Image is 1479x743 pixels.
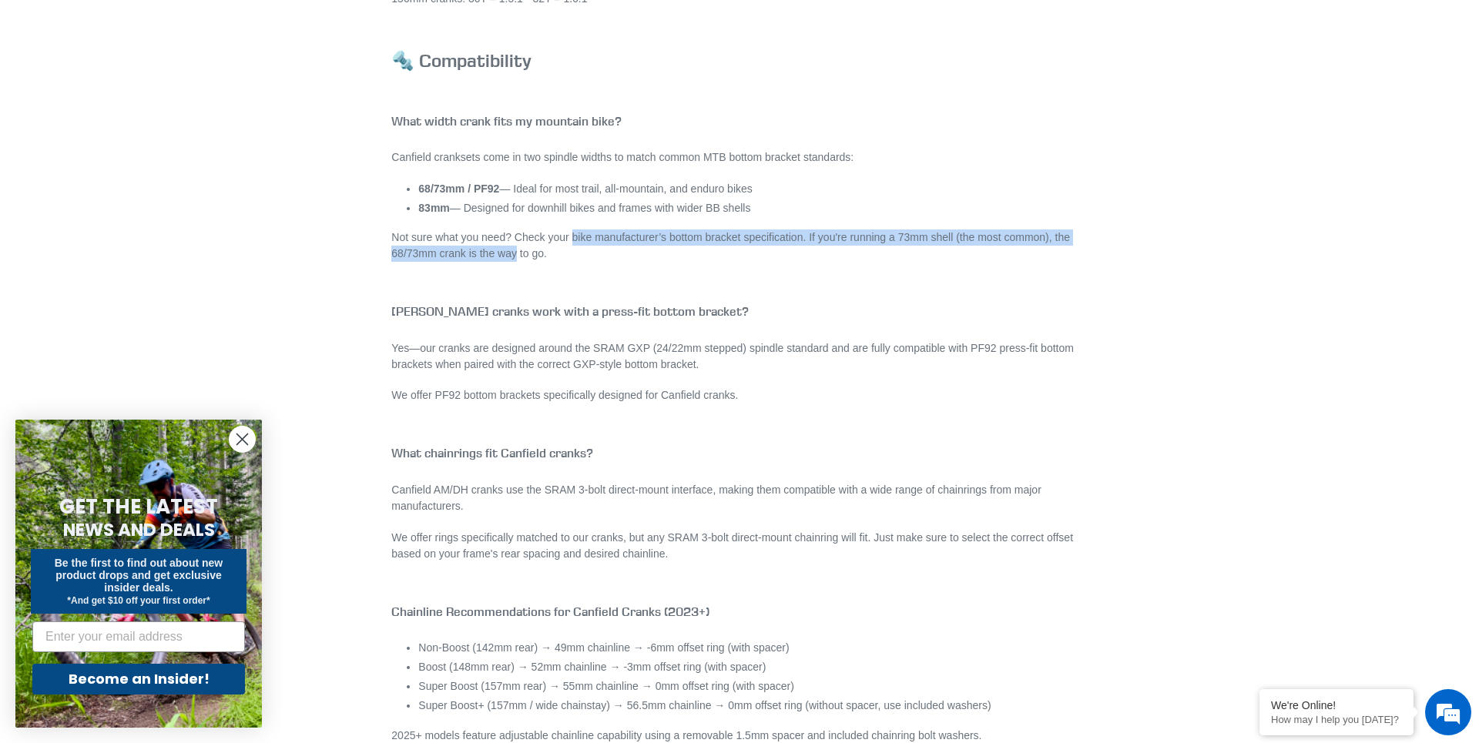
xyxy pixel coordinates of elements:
li: Non-Boost (142mm rear) → 49mm chainline → -6mm offset ring (with spacer) [418,640,1087,656]
p: We offer PF92 bottom brackets specifically designed for Canfield cranks. [391,387,1087,403]
p: Canfield AM/DH cranks use the SRAM 3-bolt direct-mount interface, making them compatible with a w... [391,482,1087,514]
span: We're online! [89,194,213,350]
div: Chat with us now [103,86,282,106]
h3: 🔩 Compatibility [391,49,1087,72]
li: Super Boost (157mm rear) → 55mm chainline → 0mm offset ring (with spacer) [418,678,1087,694]
li: Boost (148mm rear) → 52mm chainline → -3mm offset ring (with spacer) [418,659,1087,675]
li: — Ideal for most trail, all-mountain, and enduro bikes [418,181,1087,197]
li: Super Boost+ (157mm / wide chainstay) → 56.5mm chainline → 0mm offset ring (without spacer, use i... [418,698,1087,714]
span: NEWS AND DEALS [63,517,215,542]
p: Not sure what you need? Check your bike manufacturer’s bottom bracket specification. If you're ru... [391,229,1087,262]
p: Yes—our cranks are designed around the SRAM GXP (24/22mm stepped) spindle standard and are fully ... [391,340,1087,373]
p: Canfield cranksets come in two spindle widths to match common MTB bottom bracket standards: [391,149,1087,166]
div: Minimize live chat window [253,8,290,45]
img: d_696896380_company_1647369064580_696896380 [49,77,88,115]
strong: 68/73mm / PF92 [418,182,499,195]
input: Enter your email address [32,621,245,652]
span: GET THE LATEST [59,493,218,520]
li: — Designed for downhill bikes and frames with wider BB shells [418,200,1087,216]
p: How may I help you today? [1271,714,1402,725]
h4: [PERSON_NAME] cranks work with a press-fit bottom bracket? [391,304,1087,319]
p: We offer rings specifically matched to our cranks, but any SRAM 3-bolt direct-mount chainring wil... [391,530,1087,562]
span: *And get $10 off your first order* [67,595,210,606]
strong: 83mm [418,202,449,214]
div: Navigation go back [17,85,40,108]
h4: What chainrings fit Canfield cranks? [391,446,1087,460]
div: We're Online! [1271,699,1402,711]
h4: What width crank fits my mountain bike? [391,114,1087,129]
button: Close dialog [229,426,256,453]
span: Be the first to find out about new product drops and get exclusive insider deals. [55,557,223,594]
textarea: Type your message and hit 'Enter' [8,420,293,474]
button: Become an Insider! [32,664,245,694]
h4: Chainline Recommendations for Canfield Cranks (2023+) [391,604,1087,619]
